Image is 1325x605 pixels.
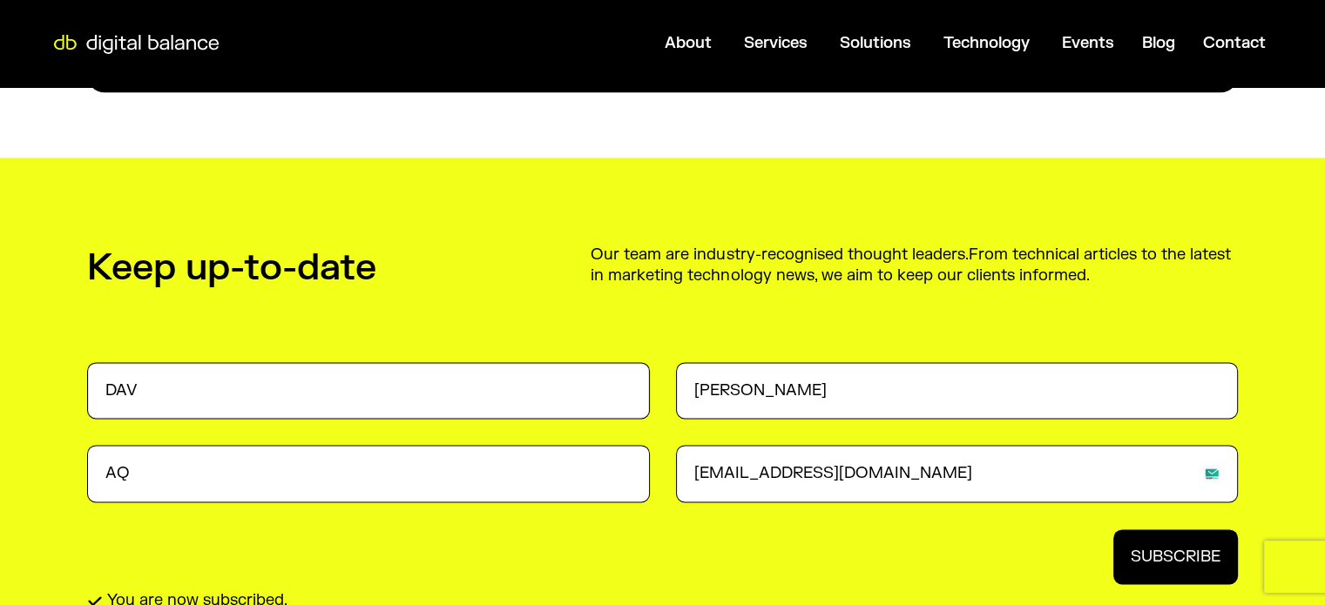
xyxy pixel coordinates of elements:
input: Last Name* [676,362,1239,419]
span: SUBSCRIBE [1131,547,1220,567]
a: Blog [1142,33,1175,53]
span: From technical articles to the latest in marketing technology news, we aim to keep our clients in... [591,245,1230,285]
a: Contact [1203,33,1266,53]
a: About [665,33,712,53]
input: First Name* [87,362,650,419]
img: Digital Balance logo [44,35,229,54]
button: SUBSCRIBE [1113,529,1238,584]
a: Solutions [840,33,911,53]
a: Services [744,33,808,53]
div: Menu Toggle [231,26,1280,60]
span: Our team are industry-recognised thought leaders. [591,245,968,265]
a: Technology [943,33,1030,53]
nav: Menu [231,26,1280,60]
input: Company [87,445,650,501]
input: Email* [676,445,1239,501]
h2: Keep up-to-date [87,245,547,292]
a: Events [1062,33,1114,53]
